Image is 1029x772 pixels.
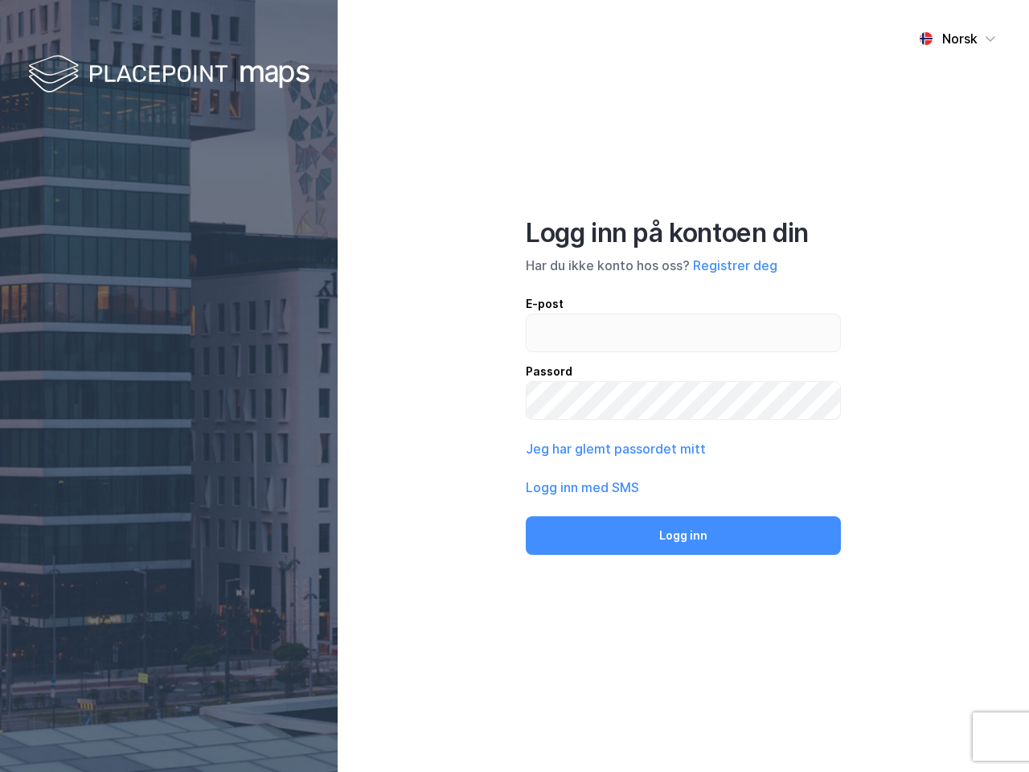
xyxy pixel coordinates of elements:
div: Har du ikke konto hos oss? [526,256,841,275]
button: Logg inn med SMS [526,478,639,497]
img: logo-white.f07954bde2210d2a523dddb988cd2aa7.svg [28,51,310,99]
div: E-post [526,294,841,314]
div: Norsk [942,29,978,48]
div: Passord [526,362,841,381]
button: Registrer deg [693,256,777,275]
button: Logg inn [526,516,841,555]
button: Jeg har glemt passordet mitt [526,439,706,458]
div: Logg inn på kontoen din [526,217,841,249]
iframe: Chat Widget [949,695,1029,772]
